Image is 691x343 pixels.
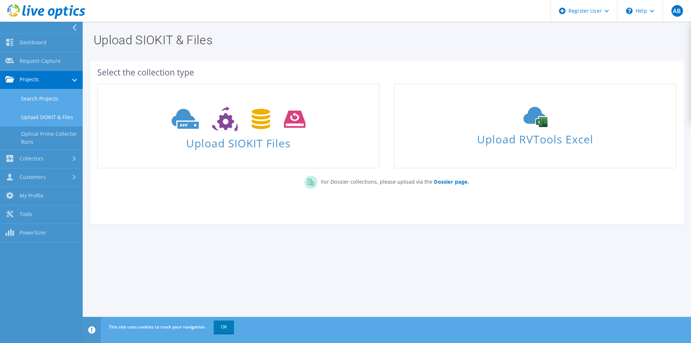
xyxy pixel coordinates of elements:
a: Dossier page. [432,178,469,185]
a: Upload SIOKIT Files [97,83,379,168]
p: For Dossier collections, please upload via the [317,176,469,186]
div: Select the collection type [97,68,676,76]
a: OK [214,320,234,334]
h1: Upload SIOKIT & Files [94,34,676,46]
span: Upload SIOKIT Files [98,133,379,149]
span: This site uses cookies to track your navigation. [109,324,206,330]
span: Upload RVTools Excel [395,130,675,145]
a: Upload RVTools Excel [394,83,676,168]
b: Dossier page. [434,178,469,185]
span: AB [671,5,683,17]
svg: \n [626,8,633,14]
